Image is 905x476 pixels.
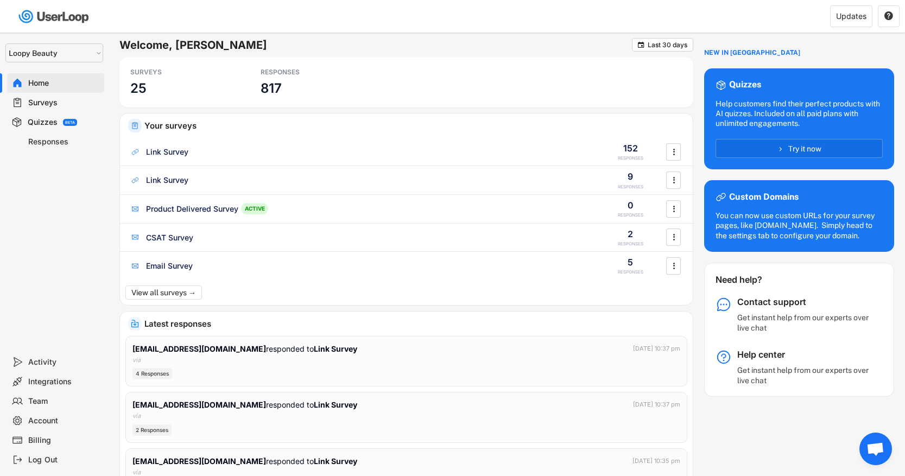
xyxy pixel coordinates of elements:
[132,424,172,436] div: 2 Responses
[119,38,632,52] h6: Welcome, [PERSON_NAME]
[668,229,679,245] button: 
[628,256,633,268] div: 5
[737,313,873,332] div: Get instant help from our experts over live chat
[673,203,675,214] text: 
[668,144,679,160] button: 
[146,232,193,243] div: CSAT Survey
[28,435,100,446] div: Billing
[28,455,100,465] div: Log Out
[859,433,892,465] div: Open chat
[628,170,633,182] div: 9
[146,147,188,157] div: Link Survey
[673,260,675,271] text: 
[144,122,685,130] div: Your surveys
[314,344,357,353] strong: Link Survey
[633,344,680,353] div: [DATE] 10:37 pm
[261,80,282,97] h3: 817
[884,11,894,21] button: 
[673,231,675,243] text: 
[633,400,680,409] div: [DATE] 10:37 pm
[131,320,139,328] img: IncomingMajor.svg
[618,184,643,190] div: RESPONSES
[314,400,357,409] strong: Link Survey
[628,199,634,211] div: 0
[716,139,883,158] button: Try it now
[28,78,100,88] div: Home
[125,285,202,300] button: View all surveys →
[668,201,679,217] button: 
[716,99,883,129] div: Help customers find their perfect products with AI quizzes. Included on all paid plans with unlim...
[28,377,100,387] div: Integrations
[28,137,100,147] div: Responses
[836,12,866,20] div: Updates
[28,98,100,108] div: Surveys
[632,456,680,466] div: [DATE] 10:35 pm
[618,155,643,161] div: RESPONSES
[788,145,821,153] span: Try it now
[132,400,266,409] strong: [EMAIL_ADDRESS][DOMAIN_NAME]
[132,456,266,466] strong: [EMAIL_ADDRESS][DOMAIN_NAME]
[144,320,685,328] div: Latest responses
[28,416,100,426] div: Account
[146,261,193,271] div: Email Survey
[729,192,799,203] div: Custom Domains
[668,258,679,274] button: 
[618,269,643,275] div: RESPONSES
[673,146,675,157] text: 
[623,142,638,154] div: 152
[146,204,238,214] div: Product Delivered Survey
[65,120,75,124] div: BETA
[648,42,687,48] div: Last 30 days
[132,344,266,353] strong: [EMAIL_ADDRESS][DOMAIN_NAME]
[132,411,141,421] div: via
[132,455,357,467] div: responded to
[132,368,172,379] div: 4 Responses
[130,80,147,97] h3: 25
[716,274,791,285] div: Need help?
[132,399,357,410] div: responded to
[737,349,873,360] div: Help center
[638,41,644,49] text: 
[673,174,675,186] text: 
[241,203,268,214] div: ACTIVE
[146,175,188,186] div: Link Survey
[618,212,643,218] div: RESPONSES
[737,296,873,308] div: Contact support
[628,228,633,240] div: 2
[314,456,357,466] strong: Link Survey
[132,356,141,365] div: via
[704,49,800,58] div: NEW IN [GEOGRAPHIC_DATA]
[261,68,358,77] div: RESPONSES
[132,343,357,354] div: responded to
[618,241,643,247] div: RESPONSES
[668,172,679,188] button: 
[729,79,761,91] div: Quizzes
[737,365,873,385] div: Get instant help from our experts over live chat
[28,396,100,407] div: Team
[637,41,645,49] button: 
[716,211,883,240] div: You can now use custom URLs for your survey pages, like [DOMAIN_NAME]. Simply head to the setting...
[28,117,58,128] div: Quizzes
[28,357,100,367] div: Activity
[16,5,93,28] img: userloop-logo-01.svg
[130,68,228,77] div: SURVEYS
